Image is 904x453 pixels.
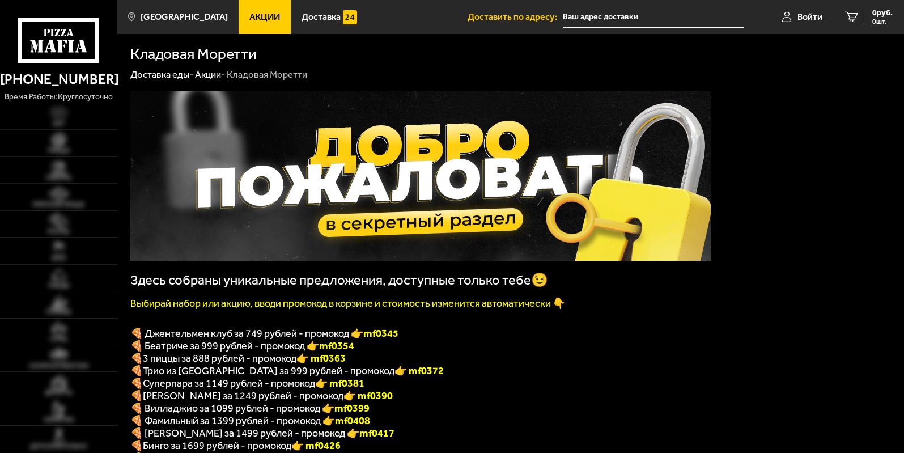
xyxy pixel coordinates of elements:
[343,390,393,402] b: 👉 mf0390
[130,272,548,288] span: Здесь собраны уникальные предложения, доступные только тебе😉
[130,327,398,340] span: 🍕 Джентельмен клуб за 749 рублей - промокод 👉
[359,427,394,439] b: mf0417
[143,365,394,377] span: Трио из [GEOGRAPHIC_DATA] за 999 рублей - промокод
[130,390,143,402] b: 🍕
[468,12,563,22] span: Доставить по адресу:
[249,12,280,22] span: Акции
[141,12,228,22] span: [GEOGRAPHIC_DATA]
[394,365,444,377] font: 👉 mf0372
[563,7,744,28] span: Комендантский проспект, 13к1
[872,18,893,25] span: 0 шт.
[296,352,346,365] font: 👉 mf0363
[130,414,370,427] span: 🍕 Фамильный за 1399 рублей - промокод 👉
[363,327,398,340] b: mf0345
[130,439,143,452] b: 🍕
[130,46,257,62] h1: Кладовая Моретти
[143,390,343,402] span: [PERSON_NAME] за 1249 рублей - промокод
[130,91,711,261] img: 1024x1024
[143,352,296,365] span: 3 пиццы за 888 рублей - промокод
[302,12,341,22] span: Доставка
[319,340,354,352] b: mf0354
[130,297,565,310] font: Выбирай набор или акцию, вводи промокод в корзине и стоимость изменится автоматически 👇
[130,377,143,390] font: 🍕
[872,9,893,17] span: 0 руб.
[130,427,394,439] span: 🍕 [PERSON_NAME] за 1499 рублей - промокод 👉
[334,402,370,414] b: mf0399
[130,352,143,365] font: 🍕
[130,340,354,352] span: 🍕 Беатриче за 999 рублей - промокод 👉
[143,377,315,390] span: Суперпара за 1149 рублей - промокод
[315,377,364,390] font: 👉 mf0381
[343,10,357,24] img: 15daf4d41897b9f0e9f617042186c801.svg
[130,69,193,80] a: Доставка еды-
[563,7,744,28] input: Ваш адрес доставки
[335,414,370,427] b: mf0408
[291,439,341,452] b: 👉 mf0426
[195,69,225,80] a: Акции-
[130,365,143,377] font: 🍕
[797,12,822,22] span: Войти
[227,69,307,81] div: Кладовая Моретти
[143,439,291,452] span: Бинго за 1699 рублей - промокод
[130,402,370,414] span: 🍕 Вилладжио за 1099 рублей - промокод 👉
